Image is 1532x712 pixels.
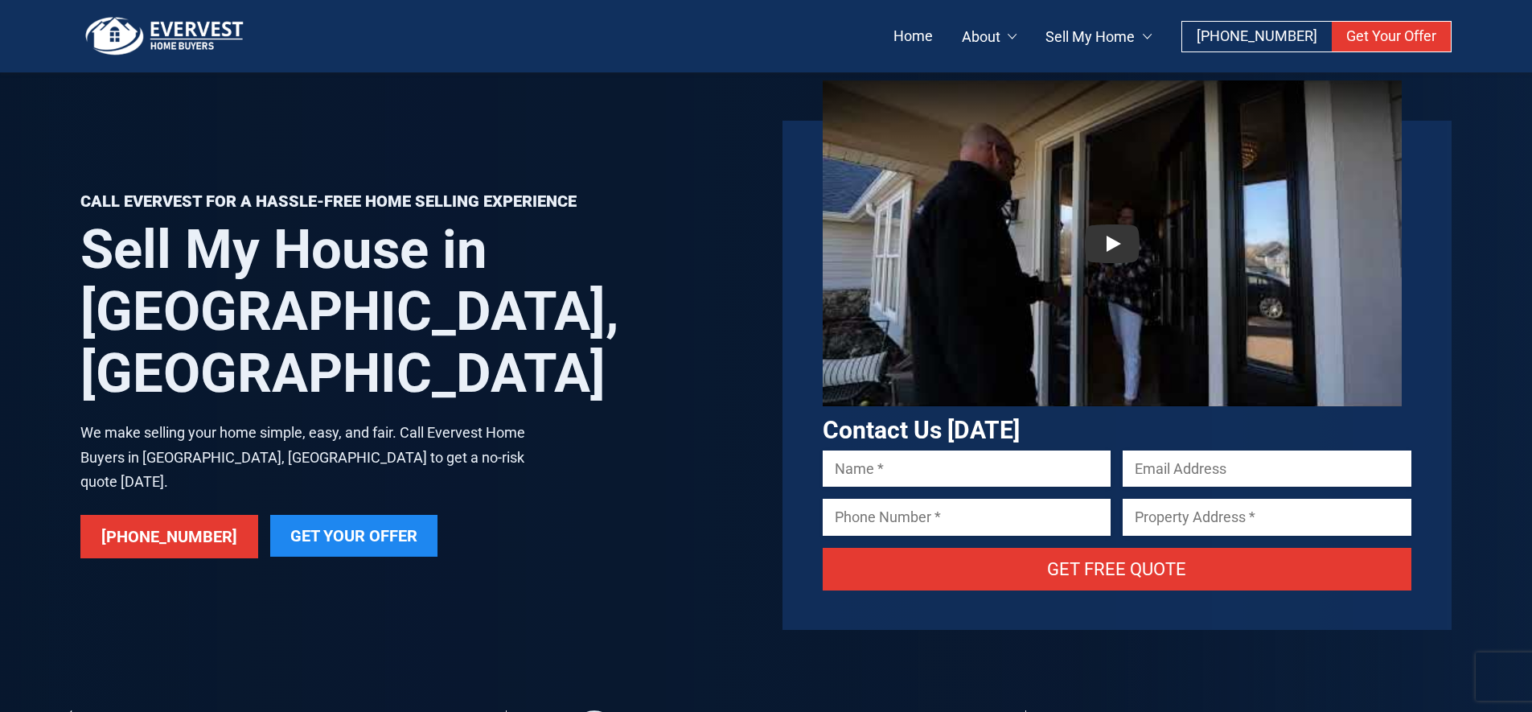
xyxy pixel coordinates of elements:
input: Email Address [1123,451,1411,487]
a: About [947,22,1032,51]
h1: Sell My House in [GEOGRAPHIC_DATA], [GEOGRAPHIC_DATA] [80,219,750,405]
a: [PHONE_NUMBER] [1182,22,1332,51]
a: [PHONE_NUMBER] [80,515,258,558]
a: Home [879,22,947,51]
h3: Contact Us [DATE] [823,417,1412,445]
span: [PHONE_NUMBER] [101,527,237,546]
a: Get Your Offer [270,515,437,557]
input: Get Free Quote [823,548,1412,591]
input: Name * [823,451,1111,487]
p: We make selling your home simple, easy, and fair. Call Evervest Home Buyers in [GEOGRAPHIC_DATA],... [80,421,527,495]
input: Property Address * [1123,499,1411,535]
a: Get Your Offer [1332,22,1451,51]
span: [PHONE_NUMBER] [1197,27,1317,44]
form: Contact form [823,451,1412,610]
img: logo.png [80,16,249,56]
a: Sell My Home [1031,22,1166,51]
p: Call Evervest for a hassle-free home selling experience [80,192,750,211]
input: Phone Number * [823,499,1111,535]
